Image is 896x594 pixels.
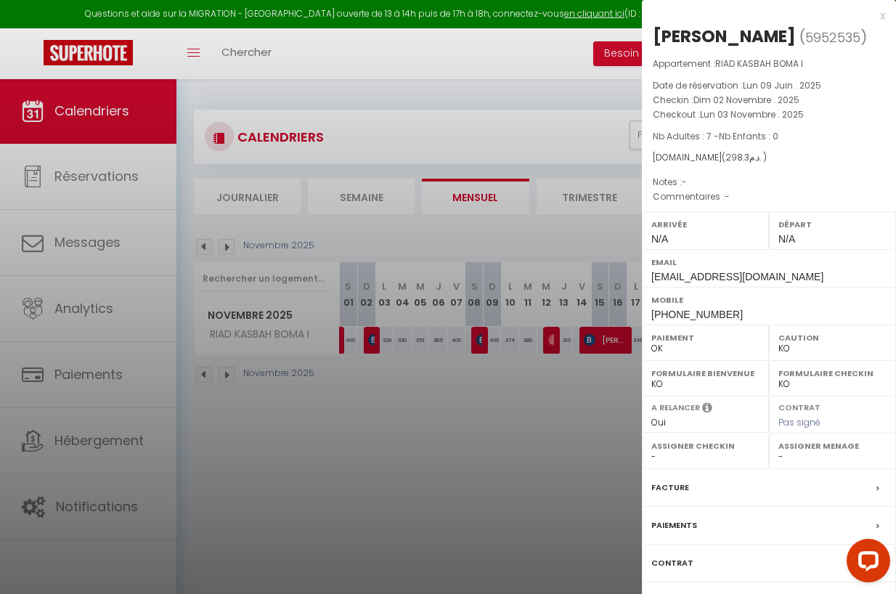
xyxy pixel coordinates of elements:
[719,130,778,142] span: Nb Enfants : 0
[835,533,896,594] iframe: LiveChat chat widget
[651,480,689,495] label: Facture
[642,7,885,25] div: x
[702,402,712,418] i: Sélectionner OUI si vous souhaiter envoyer les séquences de messages post-checkout
[799,27,867,47] span: ( )
[651,309,743,320] span: [PHONE_NUMBER]
[700,108,804,121] span: Lun 03 Novembre . 2025
[651,217,759,232] label: Arrivée
[743,79,821,91] span: Lun 09 Juin . 2025
[651,271,823,282] span: [EMAIL_ADDRESS][DOMAIN_NAME]
[653,190,885,204] p: Commentaires :
[725,151,749,163] span: 298.3
[653,151,885,165] div: [DOMAIN_NAME]
[778,366,887,381] label: Formulaire Checkin
[778,233,795,245] span: N/A
[805,28,860,46] span: 5952535
[715,57,803,70] span: RIAD KASBAH BOMA I
[653,25,796,48] div: [PERSON_NAME]
[651,518,697,533] label: Paiements
[651,330,759,345] label: Paiement
[653,107,885,122] p: Checkout :
[651,402,700,414] label: A relancer
[651,233,668,245] span: N/A
[653,78,885,93] p: Date de réservation :
[682,176,687,188] span: -
[651,366,759,381] label: Formulaire Bienvenue
[653,93,885,107] p: Checkin :
[778,330,887,345] label: Caution
[778,416,820,428] span: Pas signé
[653,57,885,71] p: Appartement :
[778,402,820,411] label: Contrat
[651,255,887,269] label: Email
[653,130,778,142] span: Nb Adultes : 7 -
[722,151,767,163] span: ( د.م. )
[651,293,887,307] label: Mobile
[778,217,887,232] label: Départ
[778,439,887,453] label: Assigner Menage
[725,190,730,203] span: -
[651,439,759,453] label: Assigner Checkin
[651,556,693,571] label: Contrat
[653,175,885,190] p: Notes :
[693,94,799,106] span: Dim 02 Novembre . 2025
